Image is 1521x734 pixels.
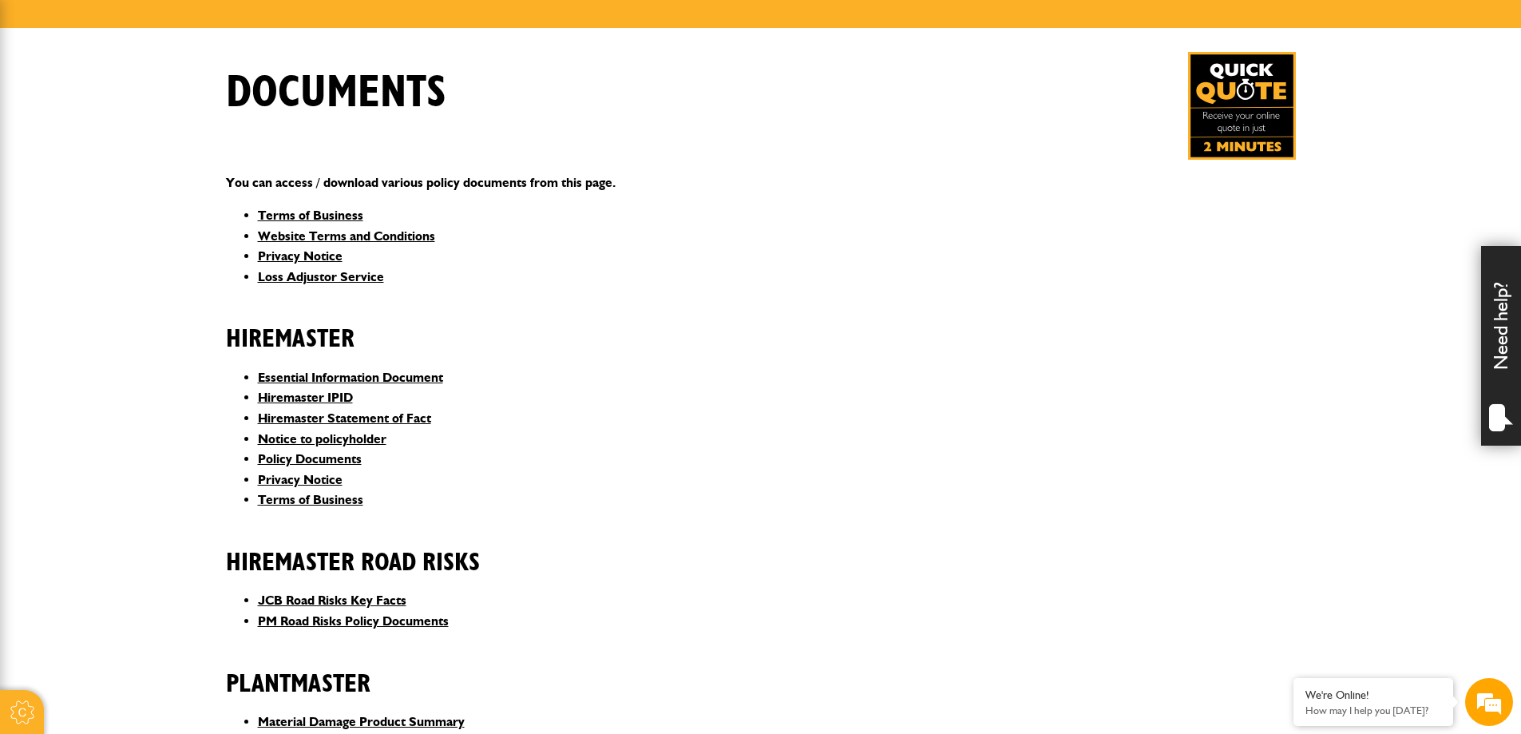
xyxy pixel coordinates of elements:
a: Notice to policyholder [258,431,386,446]
h2: Plantmaster [226,645,1296,699]
a: Privacy Notice [258,248,343,264]
a: Hiremaster Statement of Fact [258,411,431,426]
a: Hiremaster IPID [258,390,353,405]
a: Essential Information Document [258,370,443,385]
em: Start Chat [217,492,290,514]
a: Get your insurance quote in just 2-minutes [1188,52,1296,160]
a: Terms of Business [258,492,363,507]
textarea: Type your message and hit 'Enter' [21,289,291,478]
input: Enter your phone number [21,242,291,277]
input: Enter your email address [21,195,291,230]
h2: Hiremaster [226,300,1296,354]
a: Material Damage Product Summary [258,714,465,729]
img: Quick Quote [1188,52,1296,160]
h2: Hiremaster Road Risks [226,523,1296,577]
p: How may I help you today? [1305,704,1441,716]
div: We're Online! [1305,688,1441,702]
input: Enter your last name [21,148,291,183]
a: Terms of Business [258,208,363,223]
div: Minimize live chat window [262,8,300,46]
a: Privacy Notice [258,472,343,487]
h1: Documents [226,66,446,120]
div: Need help? [1481,246,1521,446]
div: Chat with us now [83,89,268,110]
a: Policy Documents [258,451,362,466]
a: PM Road Risks Policy Documents [258,613,449,629]
img: d_20077148190_company_1631870298795_20077148190 [27,89,67,111]
a: Website Terms and Conditions [258,228,435,244]
p: You can access / download various policy documents from this page. [226,173,1296,193]
a: Loss Adjustor Service [258,269,384,284]
a: JCB Road Risks Key Facts [258,593,406,608]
